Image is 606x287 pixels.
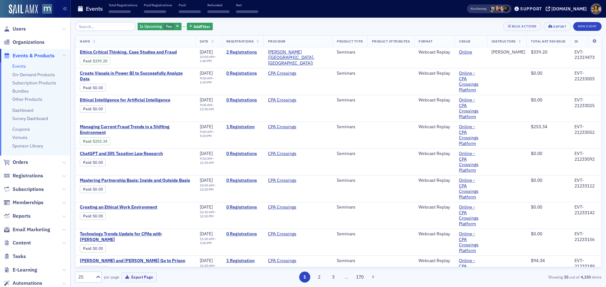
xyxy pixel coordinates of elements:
[3,267,37,273] a: E-Learning
[531,49,547,55] span: $339.20
[13,253,26,260] span: Tasks
[459,71,483,93] a: Online - CPA Crossings Platform
[200,107,214,111] time: 11:00 AM
[419,151,450,157] div: Webcast Replay
[207,3,229,7] p: Refunded
[236,10,258,13] span: ‌
[3,186,44,193] a: Subscriptions
[563,274,569,280] strong: 25
[268,71,296,76] a: CPA Crossings
[299,272,310,283] button: 1
[574,178,597,189] div: EVT-21233112
[531,258,545,263] span: $94.34
[226,204,259,210] a: 0 Registrations
[13,26,26,32] span: Users
[200,210,217,218] div: –
[144,3,172,7] p: Paid Registrations
[200,177,213,183] span: [DATE]
[200,157,217,165] div: –
[3,280,42,287] a: Automations
[80,266,108,273] div: Paid: 1 - $9434
[93,246,103,251] span: $0.00
[13,199,44,206] span: Memberships
[80,97,186,103] span: Ethical Intelligence for Artificial Intelligence
[200,76,217,84] div: –
[80,231,191,242] span: Technology Trends Update for CPAs with John Higgins
[337,97,363,103] div: Seminars
[80,258,186,264] span: Todd and Julie Chrisley Go to Prison
[200,156,212,161] time: 9:30 AM
[13,172,43,179] span: Registrations
[12,126,30,132] a: Coupons
[83,59,91,63] a: Paid
[459,39,471,43] span: Venue
[12,107,33,113] a: Dashboard
[503,6,509,12] span: Lauren McDonough
[268,178,308,183] span: CPA Crossings
[80,71,191,82] span: Create Visuals in Power BI to Successfully Analyze Data
[83,214,91,218] a: Paid
[93,187,103,192] span: $0.00
[3,239,31,246] a: Content
[80,178,190,183] a: Mastering Partnership Basis: Inside and Outside Basis
[200,134,212,138] time: 5:00 PM
[13,267,37,273] span: E-Learning
[166,24,172,29] span: Yes
[12,72,55,77] a: On-Demand Products
[268,49,328,66] a: [PERSON_NAME] ([GEOGRAPHIC_DATA], [GEOGRAPHIC_DATA])
[80,186,106,193] div: Paid: 0 - $0
[574,258,597,269] div: EVT-21233189
[93,59,107,63] span: $339.20
[80,49,186,55] a: Ethics Critical Thinking, Case Studies and Fraud
[512,25,537,28] div: Bulk Actions
[80,57,110,65] div: Paid: 2 - $33920
[86,5,103,13] h1: Events
[200,183,217,192] div: –
[80,244,106,252] div: Paid: 0 - $0
[494,6,501,12] span: Natalie Antonakas
[531,124,547,129] span: $253.34
[226,97,259,103] a: 0 Registrations
[80,151,186,157] span: ChatGPT and IRS Taxation Law Research
[93,214,103,218] span: $0.00
[337,39,363,43] span: Product Type
[83,187,93,192] span: :
[83,187,91,192] a: Paid
[80,105,106,113] div: Paid: 0 - $0
[93,160,103,165] span: $0.00
[13,186,44,193] span: Subscriptions
[138,23,181,31] div: Yes
[93,106,103,111] span: $0.00
[80,204,186,210] a: Creating an Ethical Work Environment
[80,159,106,166] div: Paid: 0 - $0
[313,272,324,283] button: 2
[337,258,363,264] div: Seminars
[491,39,516,43] span: Instructors
[200,76,212,80] time: 9:00 AM
[531,97,542,103] span: $0.00
[459,124,483,146] a: Online - CPA Crossings Platform
[546,7,589,11] button: [DOMAIN_NAME]
[459,178,483,200] a: Online - CPA Crossings Platform
[200,80,212,84] time: 1:00 PM
[337,124,363,130] div: Seminars
[200,55,217,63] div: –
[544,22,571,31] button: Export
[419,231,450,237] div: Webcast Replay
[3,159,28,166] a: Orders
[200,214,214,218] time: 12:30 PM
[200,237,214,241] time: 11:00 AM
[179,3,201,7] p: Paid
[200,55,214,59] time: 10:00 AM
[226,151,259,157] a: 0 Registrations
[12,80,56,86] a: Subscription Products
[573,23,602,29] a: New Event
[531,231,542,237] span: $0.00
[419,71,450,76] div: Webcast Replay
[83,59,93,63] span: :
[13,239,31,246] span: Content
[551,6,587,12] div: [DOMAIN_NAME]
[337,178,363,183] div: Seminars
